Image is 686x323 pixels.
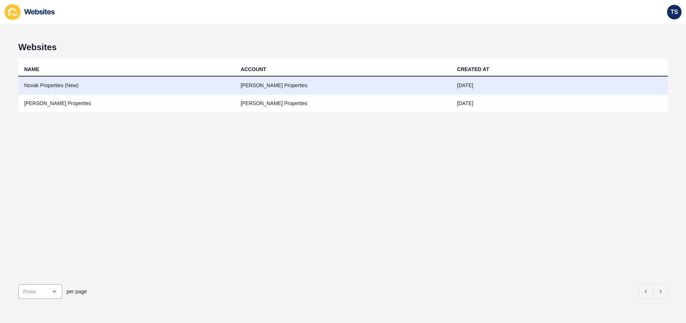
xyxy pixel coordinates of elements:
[67,288,87,295] span: per page
[18,94,235,112] td: [PERSON_NAME] Properties
[241,66,266,73] div: ACCOUNT
[235,94,451,112] td: [PERSON_NAME] Properties
[18,284,62,299] div: open menu
[457,66,489,73] div: CREATED AT
[18,42,668,52] h1: Websites
[24,66,39,73] div: NAME
[235,77,451,94] td: [PERSON_NAME] Properties
[451,94,668,112] td: [DATE]
[18,77,235,94] td: Novak Properties (New)
[451,77,668,94] td: [DATE]
[671,8,678,16] span: TS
